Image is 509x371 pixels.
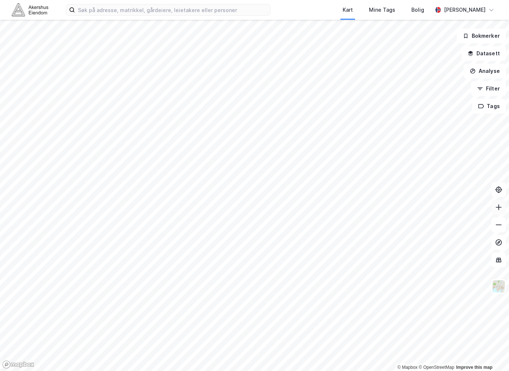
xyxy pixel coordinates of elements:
[411,5,424,14] div: Bolig
[492,279,506,293] img: Z
[75,4,270,15] input: Søk på adresse, matrikkel, gårdeiere, leietakere eller personer
[456,365,493,370] a: Improve this map
[419,365,454,370] a: OpenStreetMap
[472,336,509,371] div: Kontrollprogram for chat
[369,5,395,14] div: Mine Tags
[457,29,506,43] button: Bokmerker
[471,81,506,96] button: Filter
[397,365,418,370] a: Mapbox
[444,5,486,14] div: [PERSON_NAME]
[472,99,506,114] button: Tags
[461,46,506,61] button: Datasett
[2,360,34,369] a: Mapbox homepage
[343,5,353,14] div: Kart
[464,64,506,78] button: Analyse
[12,3,48,16] img: akershus-eiendom-logo.9091f326c980b4bce74ccdd9f866810c.svg
[472,336,509,371] iframe: Chat Widget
